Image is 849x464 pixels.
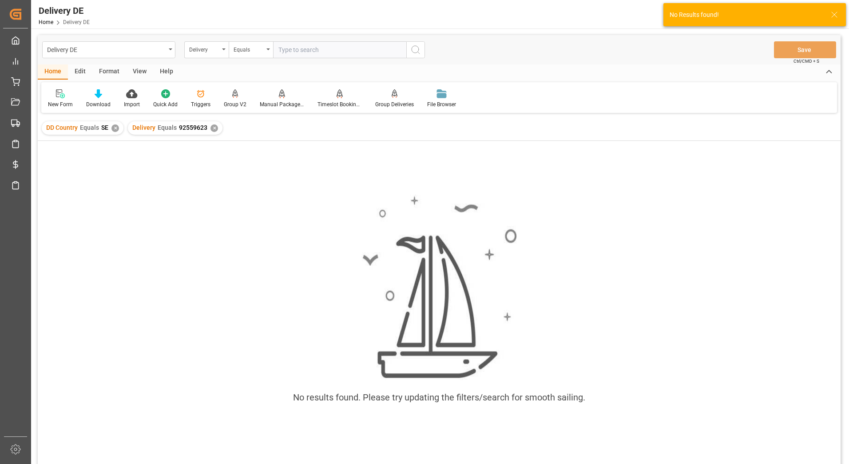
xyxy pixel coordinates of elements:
span: Ctrl/CMD + S [793,58,819,64]
div: Delivery DE [47,44,166,55]
div: Delivery DE [39,4,90,17]
div: Help [153,64,180,80]
div: ✕ [210,124,218,132]
div: File Browser [427,100,456,108]
div: Import [124,100,140,108]
div: New Form [48,100,73,108]
div: Equals [234,44,264,54]
span: Equals [158,124,177,131]
div: Delivery [189,44,219,54]
button: open menu [229,41,273,58]
span: DD Country [46,124,78,131]
span: SE [101,124,108,131]
div: Quick Add [153,100,178,108]
button: Save [774,41,836,58]
div: Edit [68,64,92,80]
div: Timeslot Booking Report [317,100,362,108]
div: Manual Package TypeDetermination [260,100,304,108]
input: Type to search [273,41,406,58]
button: search button [406,41,425,58]
div: Triggers [191,100,210,108]
button: open menu [42,41,175,58]
span: Equals [80,124,99,131]
img: smooth_sailing.jpeg [361,195,517,380]
div: Group Deliveries [375,100,414,108]
div: No results found. Please try updating the filters/search for smooth sailing. [293,391,585,404]
div: Home [38,64,68,80]
div: No Results found! [670,10,822,20]
div: Group V2 [224,100,246,108]
div: ✕ [111,124,119,132]
span: 92559623 [179,124,207,131]
span: Delivery [132,124,155,131]
button: open menu [184,41,229,58]
div: Download [86,100,111,108]
div: Format [92,64,126,80]
div: View [126,64,153,80]
a: Home [39,19,53,25]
